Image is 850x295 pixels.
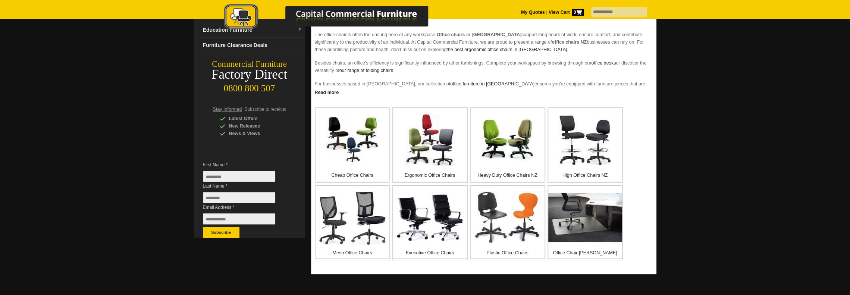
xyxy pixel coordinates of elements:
div: New Releases [220,122,291,130]
img: Cheap Office Chairs [326,114,379,166]
a: our range of folding chairs [339,68,393,73]
p: Office Chair [PERSON_NAME] [548,249,622,257]
a: Click to read more [311,87,656,96]
img: Plastic Office Chairs [474,191,541,244]
a: the best ergonomic office chairs in [GEOGRAPHIC_DATA] [446,47,567,52]
a: Furniture Clearance Deals [200,38,305,53]
div: News & Views [220,130,291,137]
a: Cheap Office Chairs Cheap Office Chairs [315,107,390,183]
p: Besides chairs, an office's efficiency is significantly influenced by other furnishings. Complete... [315,59,653,74]
span: Last Name * [203,182,286,190]
strong: office chairs NZ [552,40,587,45]
a: Capital Commercial Furniture Logo [203,4,464,33]
span: Subscribe to receive: [244,107,286,112]
strong: Office chairs in [GEOGRAPHIC_DATA] [437,32,521,37]
p: The office chair is often the unsung hero of any workspace. support long hours of work, ensure co... [315,31,653,53]
p: Mesh Office Chairs [316,249,389,257]
a: View Cart0 [547,10,583,15]
strong: View Cart [549,10,584,15]
p: Executive Office Chairs [393,249,467,257]
input: Last Name * [203,192,275,203]
p: Cheap Office Chairs [316,172,389,179]
img: Mesh Office Chairs [319,191,386,245]
img: Office Chair Mats [548,193,622,242]
a: Mesh Office Chairs Mesh Office Chairs [315,185,390,260]
a: Office Chair Mats Office Chair [PERSON_NAME] [548,185,623,260]
span: First Name * [203,161,286,169]
a: office furniture in [GEOGRAPHIC_DATA] [450,81,534,87]
div: Commercial Furniture [194,59,305,69]
span: Email Address * [203,204,286,211]
p: For businesses based in [GEOGRAPHIC_DATA], our collection of ensures you're equipped with furnitu... [315,80,653,103]
img: Executive Office Chairs [396,193,464,242]
a: My Quotes [521,10,545,15]
a: Ergonomic Office Chairs Ergonomic Office Chairs [392,107,468,183]
a: High Office Chairs NZ High Office Chairs NZ [548,107,623,183]
a: Heavy Duty Office Chairs NZ Heavy Duty Office Chairs NZ [470,107,545,183]
span: 0 [572,9,584,16]
p: Heavy Duty Office Chairs NZ [471,172,545,179]
div: 0800 800 507 [194,79,305,94]
span: Stay Informed [213,107,242,112]
img: Ergonomic Office Chairs [404,114,456,166]
a: Executive Office Chairs Executive Office Chairs [392,185,468,260]
p: Ergonomic Office Chairs [393,172,467,179]
img: Heavy Duty Office Chairs NZ [482,114,534,166]
a: office desks [591,60,616,66]
input: Email Address * [203,213,275,225]
p: High Office Chairs NZ [548,172,622,179]
div: Factory Direct [194,69,305,80]
a: Education Furnituredropdown [200,22,305,38]
img: High Office Chairs NZ [559,115,611,165]
p: Plastic Office Chairs [471,249,545,257]
a: Plastic Office Chairs Plastic Office Chairs [470,185,545,260]
div: Latest Offers [220,115,291,122]
img: Capital Commercial Furniture Logo [203,4,464,31]
input: First Name * [203,171,275,182]
button: Subscribe [203,227,239,238]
